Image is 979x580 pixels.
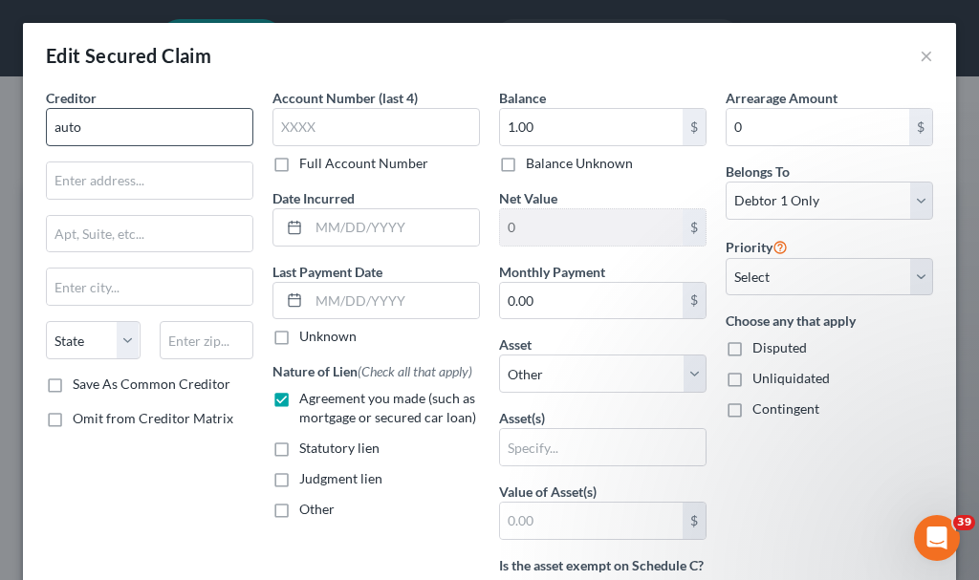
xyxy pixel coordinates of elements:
[909,109,932,145] div: $
[299,390,476,425] span: Agreement you made (such as mortgage or secured car loan)
[272,88,418,108] label: Account Number (last 4)
[726,163,790,180] span: Belongs To
[47,162,252,199] input: Enter address...
[499,482,597,502] label: Value of Asset(s)
[499,262,605,282] label: Monthly Payment
[299,154,428,173] label: Full Account Number
[60,434,76,449] button: Gif picker
[683,283,706,319] div: $
[121,434,137,449] button: Start recording
[15,150,367,375] div: Kelly says…
[309,283,479,319] input: MM/DD/YYYY
[309,209,479,246] input: MM/DD/YYYY
[953,515,975,530] span: 39
[91,434,106,449] button: Upload attachment
[93,10,217,24] h1: [PERSON_NAME]
[299,327,357,346] label: Unknown
[336,8,370,42] div: Close
[500,109,683,145] input: 0.00
[752,339,807,355] span: Disputed
[752,400,819,417] span: Contingent
[272,108,480,146] input: XXXX
[47,216,252,252] input: Apt, Suite, etc...
[272,361,472,381] label: Nature of Lien
[299,470,382,486] span: Judgment lien
[499,408,545,428] label: Asset(s)
[299,8,336,44] button: Home
[272,262,382,282] label: Last Payment Date
[727,109,909,145] input: 0.00
[54,11,85,41] img: Profile image for Kelly
[53,228,133,244] a: Help Center
[46,42,211,69] div: Edit Secured Claim
[299,501,335,517] span: Other
[726,88,838,108] label: Arrearage Amount
[526,154,633,173] label: Balance Unknown
[160,321,254,359] input: Enter zip...
[12,8,49,44] button: go back
[46,90,97,106] span: Creditor
[500,283,683,319] input: 0.00
[920,44,933,67] button: ×
[914,515,960,561] iframe: Intercom live chat
[93,24,208,43] p: Active over [DATE]
[683,503,706,539] div: $
[73,410,233,426] span: Omit from Creditor Matrix
[30,434,45,449] button: Emoji picker
[31,190,298,321] div: Our team is out of the office until [DATE]. We encourage you to use the to answer any questions a...
[499,88,546,108] label: Balance
[726,235,788,258] label: Priority
[15,150,314,333] div: Happy [DATE] from NextChapter!Our team is out of the office until [DATE]. We encourage you to use...
[272,188,355,208] label: Date Incurred
[500,503,683,539] input: 0.00
[358,363,472,379] span: (Check all that apply)
[500,209,683,246] input: 0.00
[46,108,253,146] input: Search creditor by name...
[683,209,706,246] div: $
[499,188,557,208] label: Net Value
[752,370,830,386] span: Unliquidated
[47,269,252,305] input: Enter city...
[73,375,230,394] label: Save As Common Creditor
[726,311,933,331] label: Choose any that apply
[328,426,359,457] button: Send a message…
[499,336,532,353] span: Asset
[499,555,707,575] label: Is the asset exempt on Schedule C?
[31,161,298,181] div: Happy [DATE] from NextChapter!
[299,440,380,456] span: Statutory lien
[683,109,706,145] div: $
[31,336,181,348] div: [PERSON_NAME] • [DATE]
[16,394,366,426] textarea: Message…
[500,429,706,465] input: Specify...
